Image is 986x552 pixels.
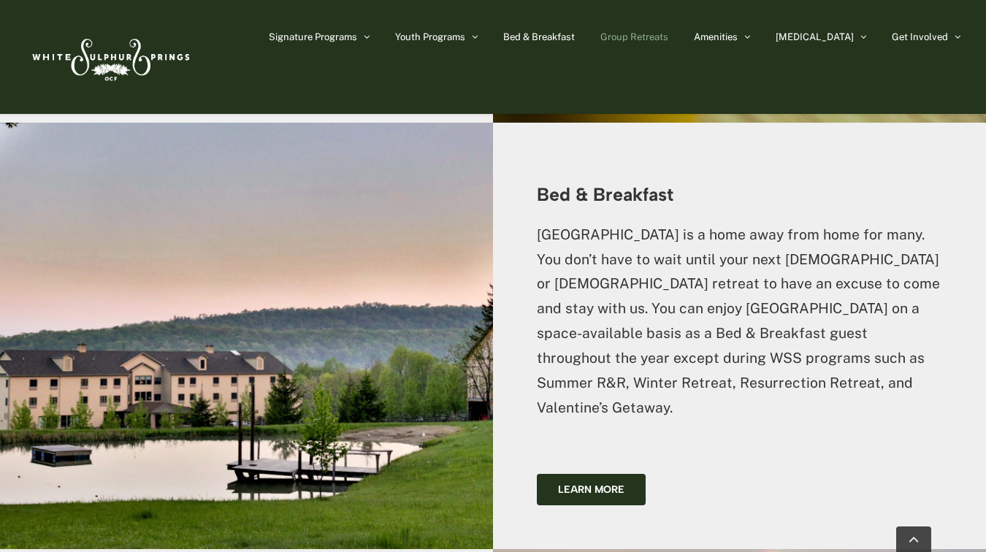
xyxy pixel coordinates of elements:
p: [GEOGRAPHIC_DATA] is a home away from home for many. You don’t have to wait until your next [DEMO... [537,223,942,421]
span: Bed & Breakfast [503,32,575,42]
span: Signature Programs [269,32,357,42]
a: Learn more [537,474,646,505]
span: [MEDICAL_DATA] [776,32,854,42]
span: Get Involved [892,32,948,42]
span: Group Retreats [600,32,668,42]
span: Learn more [558,483,624,496]
img: White Sulphur Springs Logo [26,23,194,91]
span: Amenities [694,32,738,42]
h3: Bed & Breakfast [537,185,942,204]
span: Youth Programs [395,32,465,42]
